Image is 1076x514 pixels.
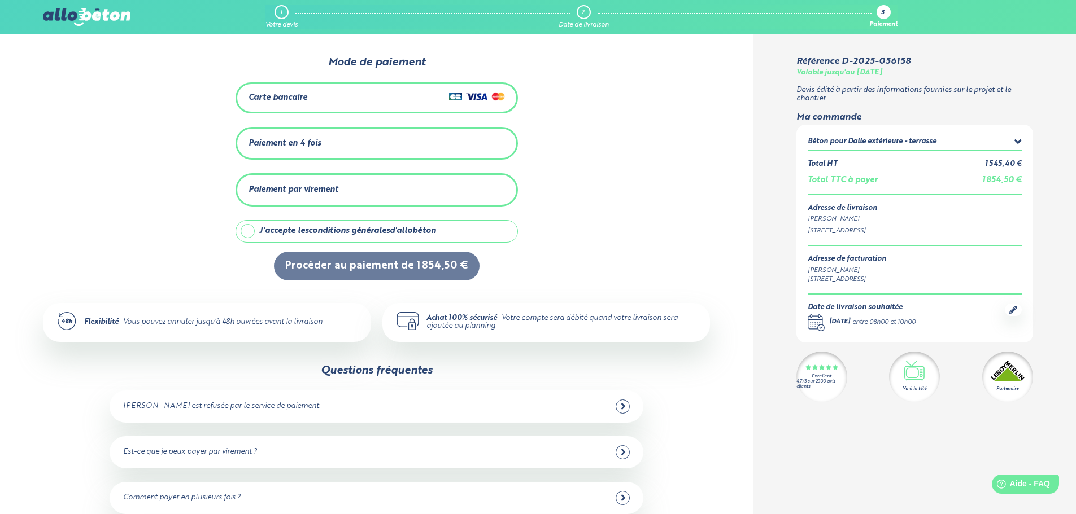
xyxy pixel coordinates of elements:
[176,56,577,69] div: Mode de paiement
[808,138,936,146] div: Béton pour Dalle extérieure - terrasse
[321,364,433,377] div: Questions fréquentes
[426,314,497,322] strong: Achat 100% sécurisé
[274,252,480,280] button: Procèder au paiement de 1 854,50 €
[808,255,886,263] div: Adresse de facturation
[249,185,338,195] div: Paiement par virement
[985,160,1022,169] div: 1 545,40 €
[808,266,886,275] div: [PERSON_NAME]
[808,160,837,169] div: Total HT
[249,139,321,148] div: Paiement en 4 fois
[249,93,307,103] div: Carte bancaire
[280,9,282,16] div: 1
[581,9,585,16] div: 2
[84,318,119,326] strong: Flexibilité
[869,21,898,29] div: Paiement
[852,318,916,327] div: entre 08h00 et 10h00
[43,8,130,26] img: allobéton
[796,86,1033,103] p: Devis édité à partir des informations fournies sur le projet et le chantier
[808,275,886,284] div: [STREET_ADDRESS]
[808,214,1022,224] div: [PERSON_NAME]
[881,10,885,17] div: 3
[308,227,390,235] a: conditions générales
[796,56,911,67] div: Référence D-2025-056158
[123,448,257,456] div: Est-ce que je peux payer par virement ?
[559,21,609,29] div: Date de livraison
[869,5,898,29] a: 3 Paiement
[808,304,916,312] div: Date de livraison souhaitée
[559,5,609,29] a: 2 Date de livraison
[808,175,878,185] div: Total TTC à payer
[808,226,1022,236] div: [STREET_ADDRESS]
[996,385,1018,392] div: Partenaire
[829,318,916,327] div: -
[265,21,298,29] div: Votre devis
[449,90,505,103] img: Cartes de crédit
[426,314,696,331] div: - Votre compte sera débité quand votre livraison sera ajoutée au planning
[812,374,831,379] div: Excellent
[808,136,1022,150] summary: Béton pour Dalle extérieure - terrasse
[123,494,241,502] div: Comment payer en plusieurs fois ?
[259,226,436,236] div: J'accepte les d'allobéton
[808,204,1022,213] div: Adresse de livraison
[123,402,320,411] div: [PERSON_NAME] est refusée par le service de paiement.
[796,69,882,77] div: Valable jusqu'au [DATE]
[975,470,1064,502] iframe: Help widget launcher
[84,318,323,327] div: - Vous pouvez annuler jusqu'à 48h ouvrées avant la livraison
[829,318,850,327] div: [DATE]
[982,176,1022,184] span: 1 854,50 €
[796,112,1033,122] div: Ma commande
[796,379,847,389] div: 4.7/5 sur 2300 avis clients
[265,5,298,29] a: 1 Votre devis
[903,385,926,392] div: Vu à la télé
